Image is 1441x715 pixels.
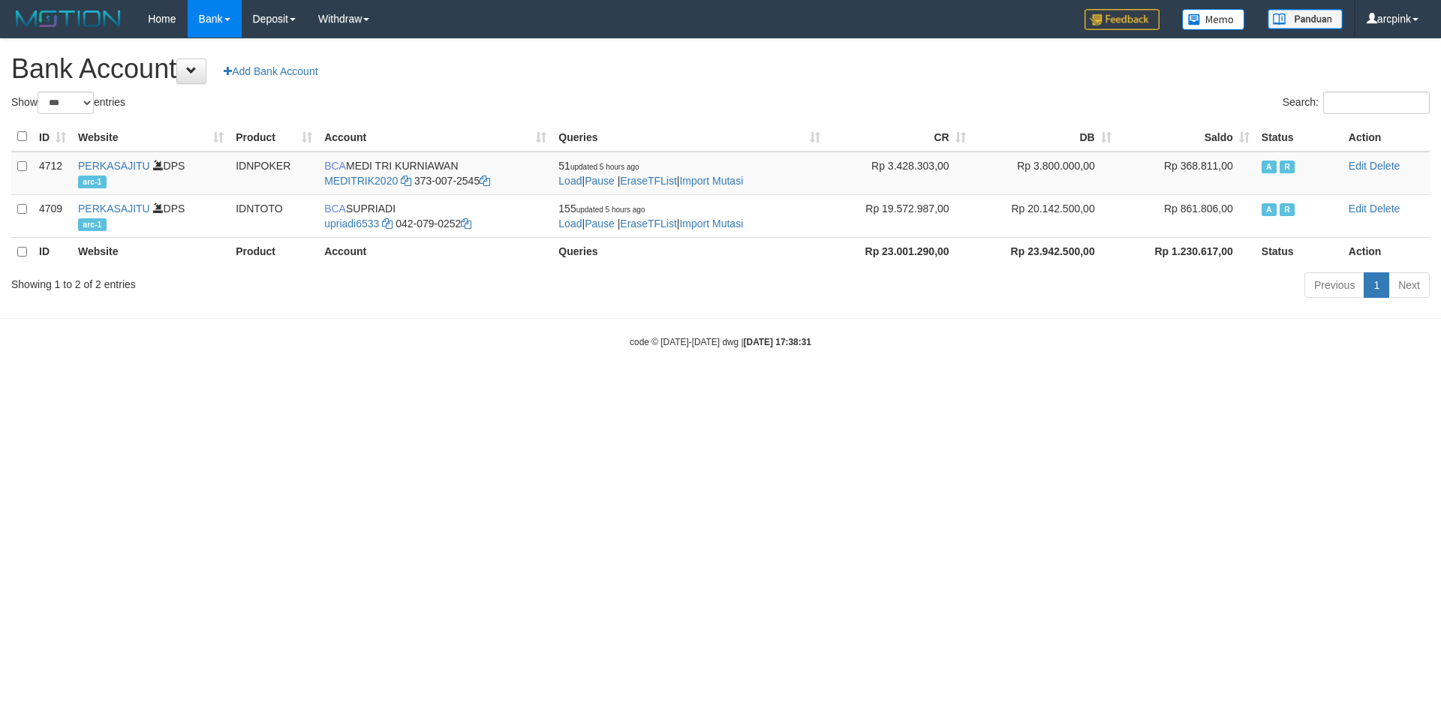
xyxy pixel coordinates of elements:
[1262,203,1277,216] span: Active
[78,218,107,231] span: arc-1
[318,122,552,152] th: Account: activate to sort column ascending
[1118,152,1256,195] td: Rp 368.811,00
[1280,161,1295,173] span: Running
[318,194,552,237] td: SUPRIADI 042-079-0252
[558,218,582,230] a: Load
[972,122,1118,152] th: DB: activate to sort column ascending
[78,203,150,215] a: PERKASAJITU
[552,122,826,152] th: Queries: activate to sort column ascending
[1268,9,1343,29] img: panduan.png
[1349,203,1367,215] a: Edit
[72,237,230,266] th: Website
[318,237,552,266] th: Account
[558,203,743,230] span: | | |
[744,337,811,347] strong: [DATE] 17:38:31
[1364,272,1389,298] a: 1
[1118,122,1256,152] th: Saldo: activate to sort column ascending
[11,92,125,114] label: Show entries
[33,122,72,152] th: ID: activate to sort column ascending
[214,59,327,84] a: Add Bank Account
[552,237,826,266] th: Queries
[324,175,398,187] a: MEDITRIK2020
[461,218,471,230] a: Copy 0420790252 to clipboard
[558,160,639,172] span: 51
[1118,237,1256,266] th: Rp 1.230.617,00
[576,206,645,214] span: updated 5 hours ago
[1343,237,1430,266] th: Action
[1256,237,1343,266] th: Status
[38,92,94,114] select: Showentries
[679,218,743,230] a: Import Mutasi
[72,194,230,237] td: DPS
[72,122,230,152] th: Website: activate to sort column ascending
[972,194,1118,237] td: Rp 20.142.500,00
[1256,122,1343,152] th: Status
[318,152,552,195] td: MEDI TRI KURNIAWAN 373-007-2545
[480,175,490,187] a: Copy 3730072545 to clipboard
[230,122,318,152] th: Product: activate to sort column ascending
[1370,203,1400,215] a: Delete
[1349,160,1367,172] a: Edit
[826,194,972,237] td: Rp 19.572.987,00
[1388,272,1430,298] a: Next
[826,237,972,266] th: Rp 23.001.290,00
[558,203,645,215] span: 155
[324,218,379,230] a: upriadi6533
[78,160,150,172] a: PERKASAJITU
[11,54,1430,84] h1: Bank Account
[620,218,676,230] a: EraseTFList
[324,203,346,215] span: BCA
[1280,203,1295,216] span: Running
[230,152,318,195] td: IDNPOKER
[382,218,393,230] a: Copy upriadi6533 to clipboard
[630,337,811,347] small: code © [DATE]-[DATE] dwg |
[826,152,972,195] td: Rp 3.428.303,00
[1182,9,1245,30] img: Button%20Memo.svg
[1304,272,1364,298] a: Previous
[1323,92,1430,114] input: Search:
[1283,92,1430,114] label: Search:
[230,237,318,266] th: Product
[1262,161,1277,173] span: Active
[33,237,72,266] th: ID
[679,175,743,187] a: Import Mutasi
[78,176,107,188] span: arc-1
[620,175,676,187] a: EraseTFList
[585,175,615,187] a: Pause
[585,218,615,230] a: Pause
[11,271,589,292] div: Showing 1 to 2 of 2 entries
[1085,9,1160,30] img: Feedback.jpg
[1118,194,1256,237] td: Rp 861.806,00
[401,175,411,187] a: Copy MEDITRIK2020 to clipboard
[972,152,1118,195] td: Rp 3.800.000,00
[11,8,125,30] img: MOTION_logo.png
[558,175,582,187] a: Load
[1370,160,1400,172] a: Delete
[826,122,972,152] th: CR: activate to sort column ascending
[324,160,346,172] span: BCA
[33,152,72,195] td: 4712
[570,163,639,171] span: updated 5 hours ago
[558,160,743,187] span: | | |
[33,194,72,237] td: 4709
[972,237,1118,266] th: Rp 23.942.500,00
[230,194,318,237] td: IDNTOTO
[72,152,230,195] td: DPS
[1343,122,1430,152] th: Action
